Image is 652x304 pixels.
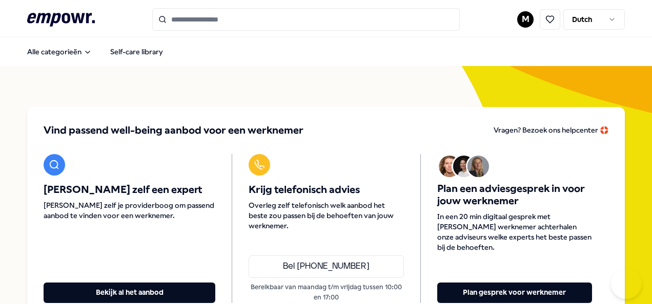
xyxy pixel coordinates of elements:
img: Avatar [453,156,475,177]
button: Bekijk al het aanbod [44,283,215,303]
button: M [517,11,534,28]
a: Self-care library [102,41,171,62]
span: Overleg zelf telefonisch welk aanbod het beste zou passen bij de behoeften van jouw werknemer. [249,200,403,231]
span: Vind passend well-being aanbod voor een werknemer [44,123,303,138]
span: Krijg telefonisch advies [249,184,403,196]
input: Search for products, categories or subcategories [152,8,460,31]
span: Plan een adviesgesprek in voor jouw werknemer [437,183,592,207]
button: Plan gesprek voor werknemer [437,283,592,303]
img: Avatar [439,156,460,177]
span: In een 20 min digitaal gesprek met [PERSON_NAME] werknemer achterhalen onze adviseurs welke exper... [437,211,592,252]
iframe: Help Scout Beacon - Open [611,268,642,299]
a: Bel [PHONE_NUMBER] [249,255,403,278]
p: Bereikbaar van maandag t/m vrijdag tussen 10:00 en 17:00 [249,282,403,303]
nav: Main [19,41,171,62]
button: Alle categorieën [19,41,100,62]
span: [PERSON_NAME] zelf een expert [44,184,215,196]
span: Vragen? Bezoek ons helpcenter 🛟 [494,126,608,134]
span: [PERSON_NAME] zelf je providerboog om passend aanbod te vinden voor een werknemer. [44,200,215,221]
img: Avatar [467,156,489,177]
a: Vragen? Bezoek ons helpcenter 🛟 [494,123,608,138]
